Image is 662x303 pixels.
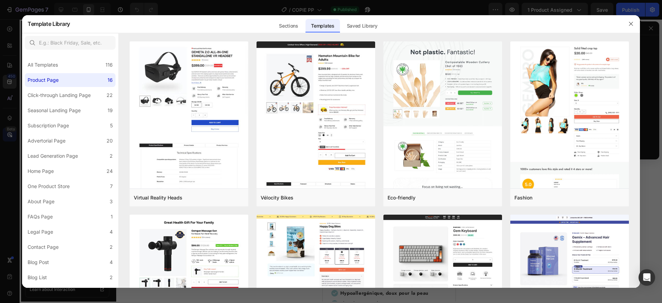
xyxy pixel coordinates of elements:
[107,137,113,145] div: 20
[388,194,415,202] div: Eco-friendly
[111,213,113,221] div: 1
[28,106,81,115] div: Seasonal Landing Page
[28,152,78,160] div: Lead Generation Page
[107,91,113,99] div: 22
[110,228,113,236] div: 4
[28,273,47,282] div: Blog List
[110,152,113,160] div: 2
[28,258,49,266] div: Blog Post
[28,243,59,251] div: Contact Page
[25,36,116,50] input: E.g.: Black Friday, Sale, etc.
[28,15,70,33] h2: Template Library
[110,197,113,206] div: 3
[134,194,182,202] div: Virtual Reality Heads
[108,106,113,115] div: 19
[341,19,383,33] div: Saved Library
[514,194,532,202] div: Fashion
[110,121,113,130] div: 5
[28,61,58,69] div: All Templates
[261,194,293,202] div: Vélocity Bikes
[28,76,59,84] div: Product Page
[106,61,113,69] div: 116
[110,258,113,266] div: 4
[28,197,54,206] div: About Page
[639,269,655,286] div: Open Intercom Messenger
[273,19,303,33] div: Sections
[305,19,340,33] div: Templates
[107,167,113,175] div: 24
[28,137,66,145] div: Advertorial Page
[108,76,113,84] div: 16
[110,273,113,282] div: 2
[28,228,53,236] div: Legal Page
[28,91,91,99] div: Click-through Landing Page
[28,121,69,130] div: Subscription Page
[28,167,54,175] div: Home Page
[28,213,53,221] div: FAQs Page
[28,182,70,190] div: One Product Store
[110,243,113,251] div: 2
[110,182,113,190] div: 7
